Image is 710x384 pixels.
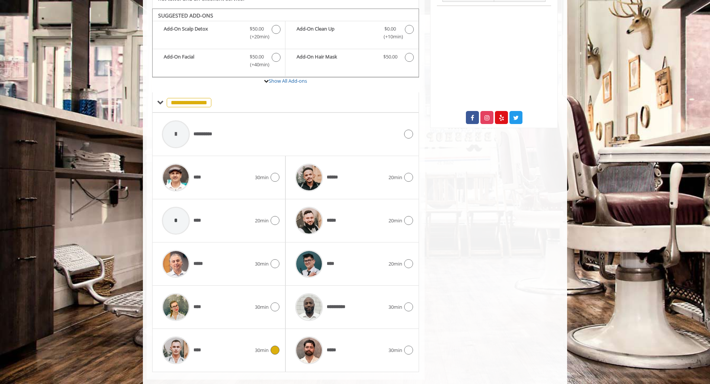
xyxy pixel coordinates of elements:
span: 30min [255,260,269,268]
b: Add-On Facial [164,53,242,69]
span: $50.00 [383,53,397,61]
span: $50.00 [250,25,264,33]
span: 30min [255,346,269,354]
label: Add-On Scalp Detox [156,25,281,42]
b: Add-On Scalp Detox [164,25,242,41]
label: Add-On Clean Up [289,25,415,42]
span: 30min [255,174,269,181]
span: (+20min ) [246,33,268,41]
span: 20min [388,174,402,181]
span: 30min [388,346,402,354]
span: 20min [388,217,402,225]
a: Show All Add-ons [269,77,307,84]
div: Beard Trim Add-onS [152,9,419,78]
span: $0.00 [384,25,396,33]
label: Add-On Facial [156,53,281,70]
span: 20min [388,260,402,268]
label: Add-On Hair Mask [289,53,415,64]
span: (+10min ) [379,33,401,41]
span: (+40min ) [246,61,268,69]
b: Add-On Hair Mask [297,53,375,62]
b: Add-On Clean Up [297,25,375,41]
span: 20min [255,217,269,225]
span: 30min [388,303,402,311]
span: 30min [255,303,269,311]
b: SUGGESTED ADD-ONS [158,12,213,19]
span: $50.00 [250,53,264,61]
